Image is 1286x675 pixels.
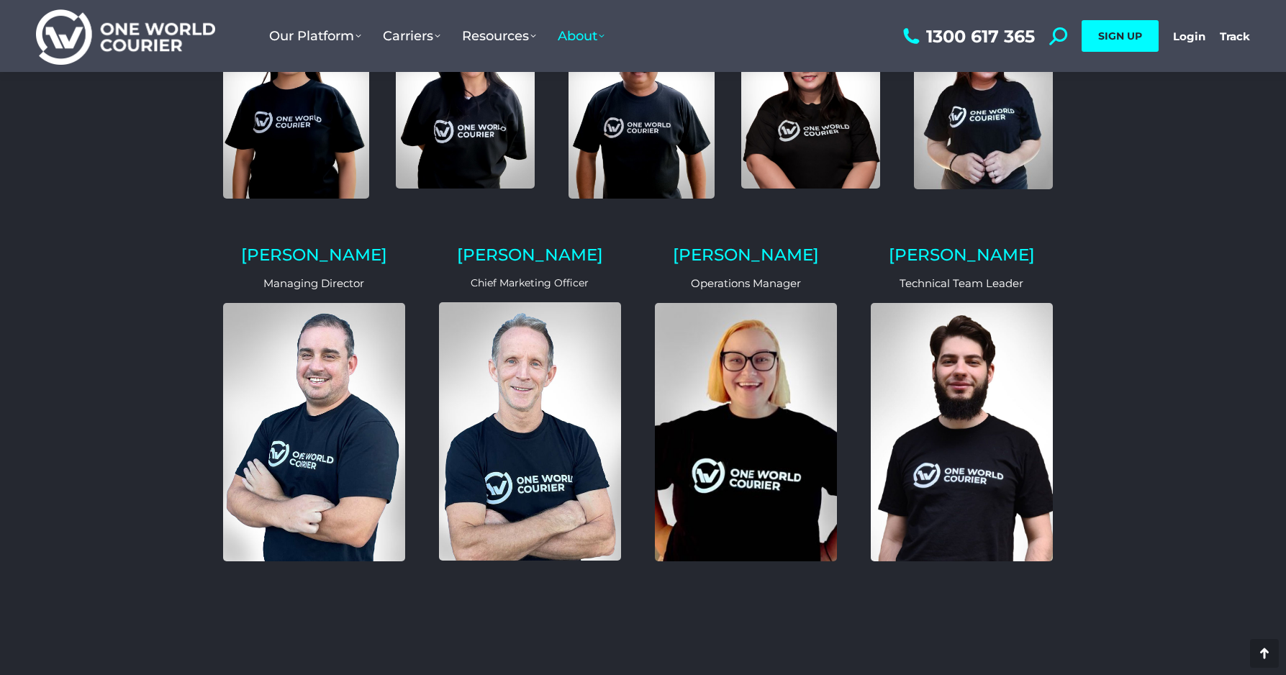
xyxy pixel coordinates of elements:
[1098,30,1142,42] span: SIGN UP
[269,28,361,44] span: Our Platform
[451,14,547,58] a: Resources
[547,14,615,58] a: About
[372,14,451,58] a: Carriers
[223,278,405,289] p: Managing Director
[655,278,837,289] p: Operations Manager
[871,247,1053,263] h2: [PERSON_NAME]
[1220,30,1250,43] a: Track
[462,28,536,44] span: Resources
[871,278,1053,289] p: Technical Team Leader
[383,28,440,44] span: Carriers
[1173,30,1205,43] a: Login
[558,28,604,44] span: About
[36,7,215,65] img: One World Courier
[1082,20,1159,52] a: SIGN UP
[439,278,621,288] p: Chief Marketing Officer
[655,303,837,561] img: bobbie-lee-one-world-courier-opearations-manager
[439,247,621,263] h2: [PERSON_NAME]
[223,247,405,263] h2: [PERSON_NAME]
[258,14,372,58] a: Our Platform
[439,302,621,561] img: John Miles Chief Marketing Officer One World Courier
[655,247,837,263] h2: [PERSON_NAME]
[900,27,1035,45] a: 1300 617 365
